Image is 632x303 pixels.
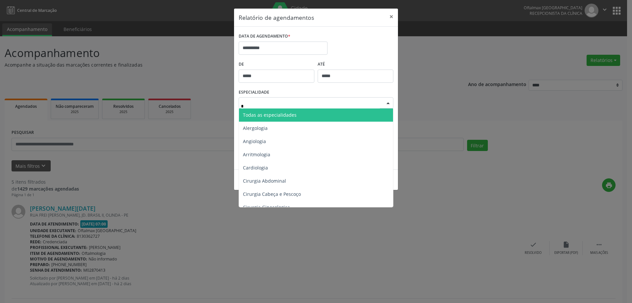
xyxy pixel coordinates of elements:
span: Cirurgia Abdominal [243,178,286,184]
label: ATÉ [318,59,393,70]
span: Arritmologia [243,151,270,158]
span: Angiologia [243,138,266,144]
span: Cirurgia Ginecologica [243,204,290,210]
h5: Relatório de agendamentos [239,13,314,22]
label: DATA DE AGENDAMENTO [239,31,290,42]
span: Cardiologia [243,165,268,171]
label: ESPECIALIDADE [239,87,269,98]
label: De [239,59,314,70]
span: Cirurgia Cabeça e Pescoço [243,191,301,197]
button: Close [385,9,398,25]
span: Todas as especialidades [243,112,297,118]
span: Alergologia [243,125,268,131]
